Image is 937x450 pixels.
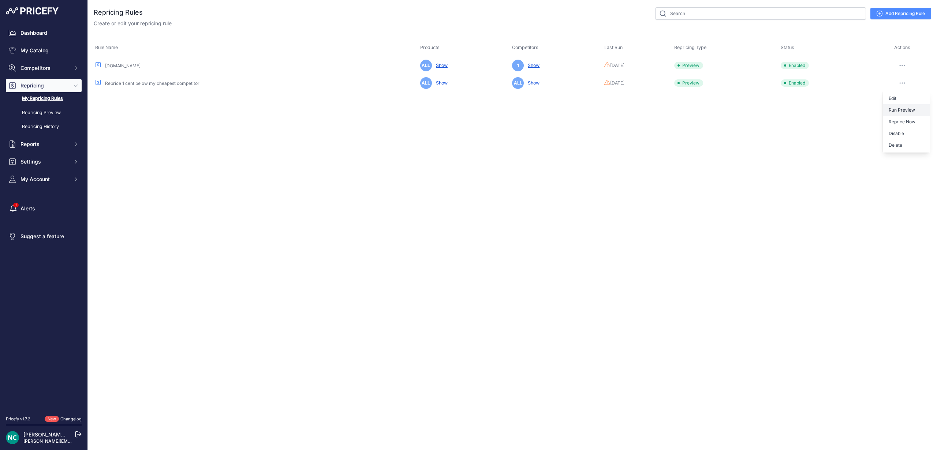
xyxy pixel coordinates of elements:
[883,93,930,104] a: Edit
[6,26,82,407] nav: Sidebar
[883,139,930,151] button: Delete
[6,230,82,243] a: Suggest a feature
[870,8,931,19] a: Add Repricing Rule
[20,140,68,148] span: Reports
[525,63,540,68] a: Show
[6,416,30,422] div: Pricefy v1.7.2
[6,79,82,92] button: Repricing
[105,63,141,68] a: [DOMAIN_NAME]
[6,61,82,75] button: Competitors
[610,63,624,68] span: [DATE]
[512,77,524,89] span: ALL
[6,92,82,105] a: My Repricing Rules
[6,138,82,151] button: Reports
[20,64,68,72] span: Competitors
[60,416,82,421] a: Changelog
[6,155,82,168] button: Settings
[883,128,930,139] button: Disable
[6,120,82,133] a: Repricing History
[883,116,930,128] button: Reprice Now
[894,45,910,50] span: Actions
[6,106,82,119] a: Repricing Preview
[94,20,172,27] p: Create or edit your repricing rule
[610,80,624,86] span: [DATE]
[20,176,68,183] span: My Account
[20,158,68,165] span: Settings
[781,79,809,87] span: Enabled
[420,45,440,50] span: Products
[6,44,82,57] a: My Catalog
[95,45,118,50] span: Rule Name
[655,7,866,20] input: Search
[23,438,172,444] a: [PERSON_NAME][EMAIL_ADDRESS][DOMAIN_NAME][PERSON_NAME]
[433,80,448,86] a: Show
[94,7,143,18] h2: Repricing Rules
[23,431,75,438] a: [PERSON_NAME] NC
[781,62,809,69] span: Enabled
[525,80,540,86] a: Show
[674,45,706,50] span: Repricing Type
[604,45,623,50] span: Last Run
[512,60,524,71] span: 1
[512,45,538,50] span: Competitors
[883,104,930,116] button: Run Preview
[433,63,448,68] a: Show
[6,202,82,215] a: Alerts
[20,82,68,89] span: Repricing
[420,77,432,89] span: ALL
[45,416,59,422] span: New
[781,45,794,50] span: Status
[674,79,703,87] span: Preview
[674,62,703,69] span: Preview
[420,60,432,71] span: ALL
[6,26,82,40] a: Dashboard
[105,80,199,86] a: Reprice 1 cent below my cheapest competitor
[6,173,82,186] button: My Account
[6,7,59,15] img: Pricefy Logo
